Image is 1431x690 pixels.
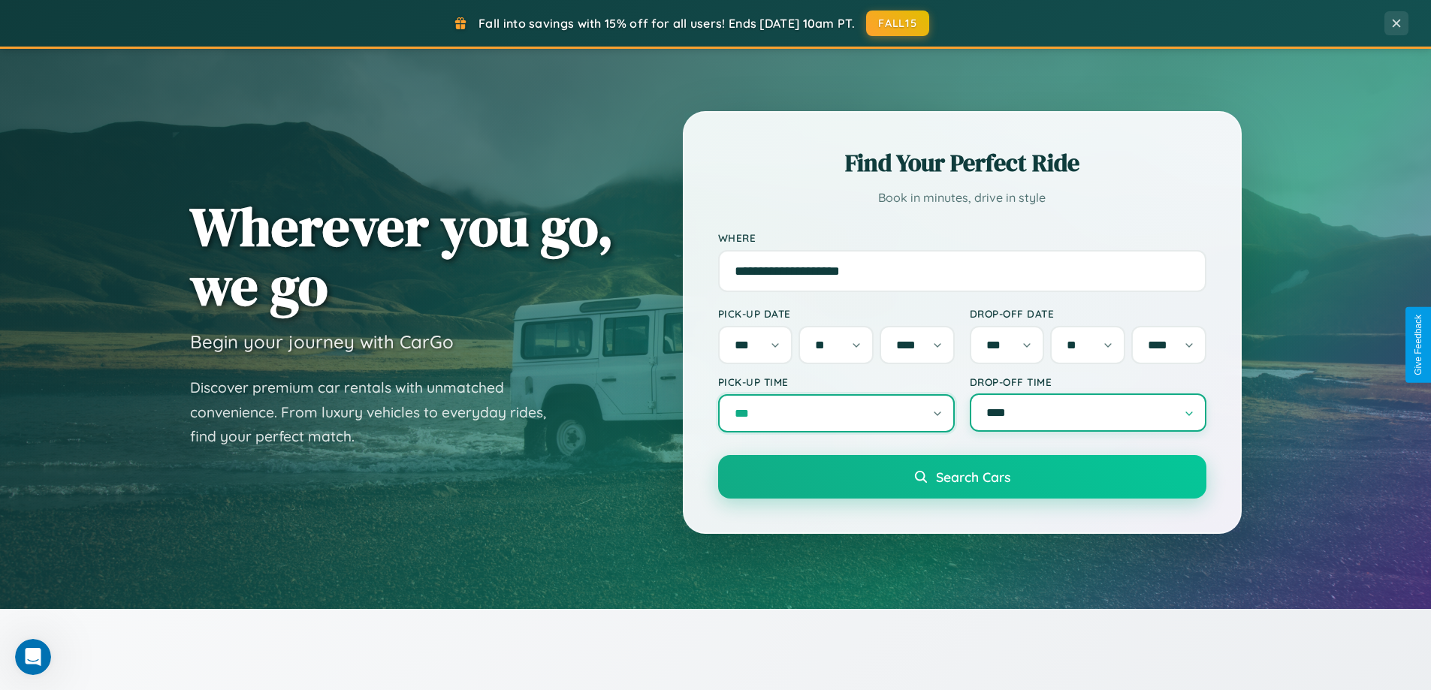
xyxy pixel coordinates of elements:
[718,375,955,388] label: Pick-up Time
[1413,315,1423,375] div: Give Feedback
[718,455,1206,499] button: Search Cars
[190,375,566,449] p: Discover premium car rentals with unmatched convenience. From luxury vehicles to everyday rides, ...
[479,16,855,31] span: Fall into savings with 15% off for all users! Ends [DATE] 10am PT.
[718,187,1206,209] p: Book in minutes, drive in style
[970,375,1206,388] label: Drop-off Time
[718,307,955,320] label: Pick-up Date
[190,197,614,315] h1: Wherever you go, we go
[15,639,51,675] iframe: Intercom live chat
[970,307,1206,320] label: Drop-off Date
[718,146,1206,179] h2: Find Your Perfect Ride
[190,330,454,353] h3: Begin your journey with CarGo
[936,469,1010,485] span: Search Cars
[718,231,1206,244] label: Where
[866,11,929,36] button: FALL15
